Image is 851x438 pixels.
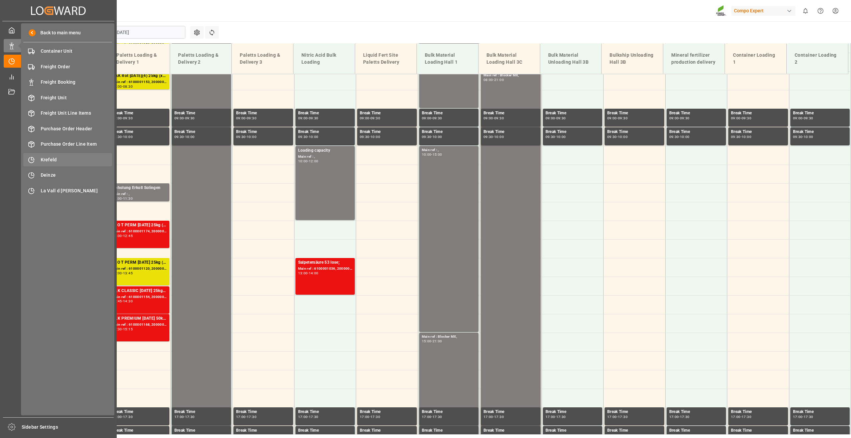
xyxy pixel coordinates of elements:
div: Main ref : Blocker MX, [484,73,538,78]
div: 17:00 [731,415,741,418]
div: 09:30 [112,135,122,138]
div: Break Time [793,110,847,117]
div: - [122,415,123,418]
div: 13:00 [112,272,122,275]
div: 11:30 [123,197,133,200]
div: - [617,434,618,437]
div: Break Time [731,427,785,434]
div: 09:00 [731,117,741,120]
div: Break Time [422,427,476,434]
a: La Vall d [PERSON_NAME] [23,184,112,197]
div: 09:30 [185,117,195,120]
div: 09:30 [669,135,679,138]
div: 13:45 [123,272,133,275]
div: 17:30 [185,415,195,418]
div: - [617,117,618,120]
button: show 0 new notifications [798,3,813,18]
div: 17:30 [546,434,555,437]
div: Break Time [298,409,352,415]
div: 08:00 [484,78,493,81]
div: Break Time [793,409,847,415]
div: 08:00 [112,85,122,88]
a: Purchase Order Header [23,122,112,135]
div: 09:30 [360,135,369,138]
div: - [679,415,680,418]
div: Main ref : Blocker MX, [422,334,476,340]
div: Container Loading 2 [792,49,843,68]
div: 14:00 [309,272,318,275]
span: La Vall d [PERSON_NAME] [41,187,112,194]
div: 17:30 [123,415,133,418]
button: Compo Expert [731,4,798,17]
button: Help Center [813,3,828,18]
div: 21:00 [433,340,442,343]
div: 17:30 [174,434,184,437]
div: 17:30 [804,415,813,418]
div: Mineral fertilizer production delivery [669,49,719,68]
div: - [679,434,680,437]
div: 17:00 [360,415,369,418]
div: 18:00 [742,434,751,437]
div: 09:00 [793,117,803,120]
a: My Cockpit [4,24,113,37]
div: 09:30 [174,135,184,138]
div: 17:30 [680,415,690,418]
div: Bulk Material Unloading Hall 3B [546,49,596,68]
div: Break Time [484,110,538,117]
div: - [184,434,185,437]
div: 10:00 [556,135,566,138]
div: Break Time [546,129,600,135]
div: Main ref : , [422,147,476,153]
div: 17:30 [618,415,628,418]
span: Krefeld [41,156,112,163]
div: 10:00 [422,153,432,156]
span: Freight Unit Line Items [41,110,112,117]
div: - [369,117,370,120]
a: Container Unit [23,45,112,58]
div: - [431,434,432,437]
div: Main ref : 6100001154, 2000000973; 2000000960; [112,294,167,300]
div: - [802,135,803,138]
div: Main ref : , [298,154,352,160]
div: Break Time [236,129,290,135]
span: Freight Booking [41,79,112,86]
div: 17:30 [247,415,256,418]
div: 10:00 [804,135,813,138]
div: 09:00 [174,117,184,120]
div: Break Time [112,129,167,135]
div: 09:00 [546,117,555,120]
div: - [122,135,123,138]
div: - [307,135,308,138]
div: Break Time [484,427,538,434]
div: Bulkship Unloading Hall 3B [607,49,658,68]
div: 09:30 [422,135,432,138]
div: 18:00 [433,434,442,437]
div: 18:00 [556,434,566,437]
div: 09:00 [298,117,308,120]
div: 18:00 [309,434,318,437]
div: 17:30 [422,434,432,437]
div: Break Time [298,110,352,117]
div: Break Time [793,427,847,434]
div: 15:00 [433,153,442,156]
div: 10:00 [123,135,133,138]
div: Liquid Fert Site Paletts Delivery [360,49,411,68]
div: Break Time [422,409,476,415]
div: 12:00 [112,234,122,237]
div: Break Time [298,129,352,135]
div: 21:00 [494,78,504,81]
div: Main ref : , [112,191,167,197]
div: - [122,117,123,120]
span: Container Unit [41,48,112,55]
div: 09:30 [607,135,617,138]
div: 09:00 [422,117,432,120]
div: Abholung Erkoll Solingen [112,185,167,191]
div: - [679,135,680,138]
div: - [307,415,308,418]
div: 17:00 [607,415,617,418]
div: 17:00 [484,415,493,418]
div: Break Time [731,110,785,117]
div: - [184,135,185,138]
a: My Reports [4,70,113,83]
div: 18:00 [680,434,690,437]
